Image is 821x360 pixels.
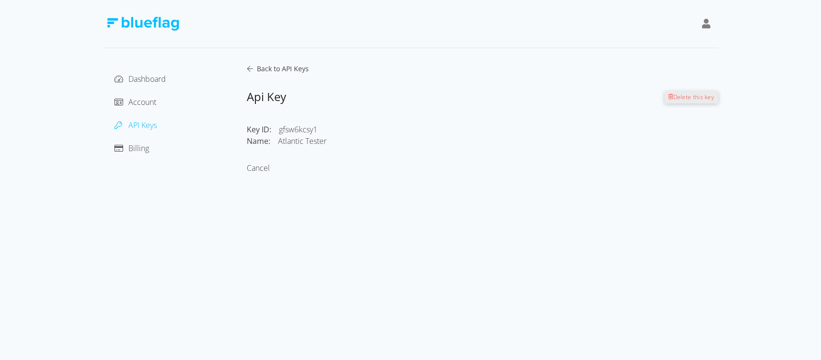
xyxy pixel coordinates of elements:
span: Billing [129,143,150,154]
a: Billing [114,143,150,154]
span: Api Key [247,89,287,104]
span: Back to API Keys [253,64,309,73]
span: API Keys [129,120,157,130]
span: Dashboard [129,74,166,84]
button: Delete this key [665,91,719,103]
a: Back to API Keys [247,64,719,74]
a: Account [114,97,157,107]
span: Key ID: [247,124,272,135]
span: Delete this key [673,93,715,101]
span: Name: [247,136,271,146]
a: API Keys [114,120,157,130]
img: Blue Flag Logo [107,17,179,31]
div: Atlantic Tester [278,135,488,147]
a: Dashboard [114,74,166,84]
span: Account [129,97,157,107]
a: Cancel [247,163,270,173]
div: gfsw6kcsy1 [279,124,488,135]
